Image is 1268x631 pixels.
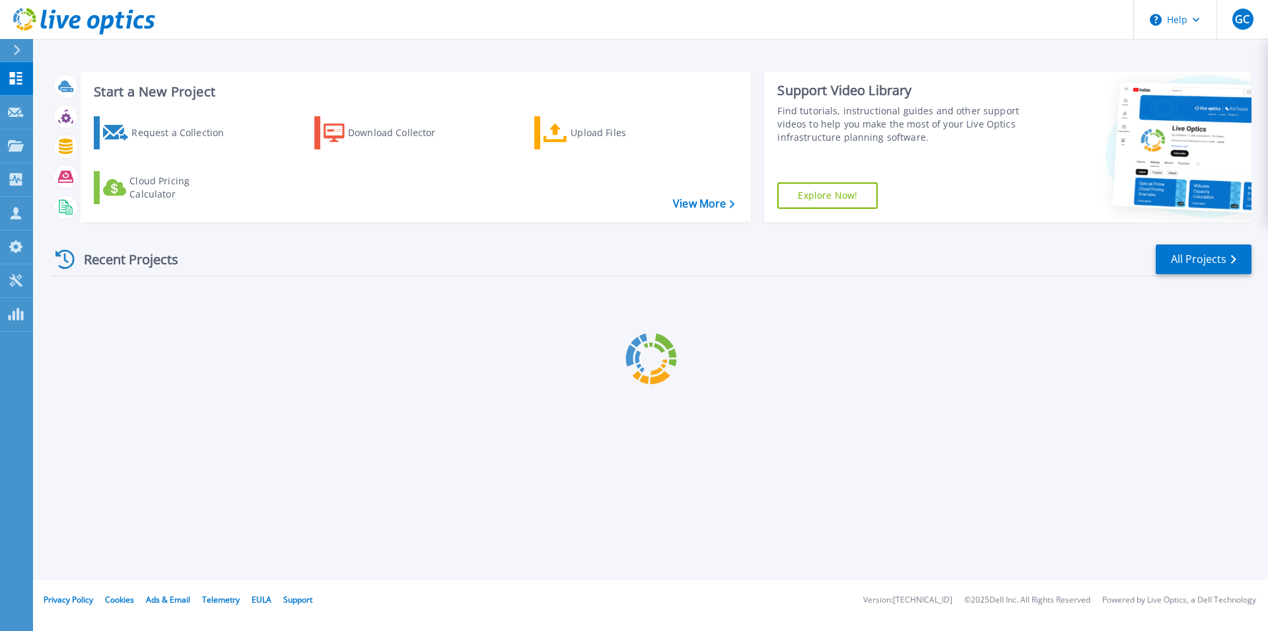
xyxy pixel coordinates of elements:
a: View More [673,198,734,210]
div: Request a Collection [131,120,237,146]
a: Telemetry [202,594,240,605]
a: All Projects [1156,244,1251,274]
a: Cookies [105,594,134,605]
a: Privacy Policy [44,594,93,605]
a: Support [283,594,312,605]
li: Powered by Live Optics, a Dell Technology [1102,596,1256,605]
div: Recent Projects [51,243,196,276]
li: © 2025 Dell Inc. All Rights Reserved [964,596,1090,605]
a: Request a Collection [94,116,241,149]
div: Cloud Pricing Calculator [129,174,235,201]
a: Ads & Email [146,594,190,605]
h3: Start a New Project [94,85,734,99]
span: GC [1235,14,1250,24]
div: Support Video Library [777,82,1026,99]
a: Explore Now! [777,182,878,209]
a: Download Collector [314,116,462,149]
li: Version: [TECHNICAL_ID] [863,596,952,605]
div: Upload Files [571,120,676,146]
div: Find tutorials, instructional guides and other support videos to help you make the most of your L... [777,104,1026,144]
div: Download Collector [348,120,454,146]
a: Cloud Pricing Calculator [94,171,241,204]
a: EULA [252,594,271,605]
a: Upload Files [534,116,682,149]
